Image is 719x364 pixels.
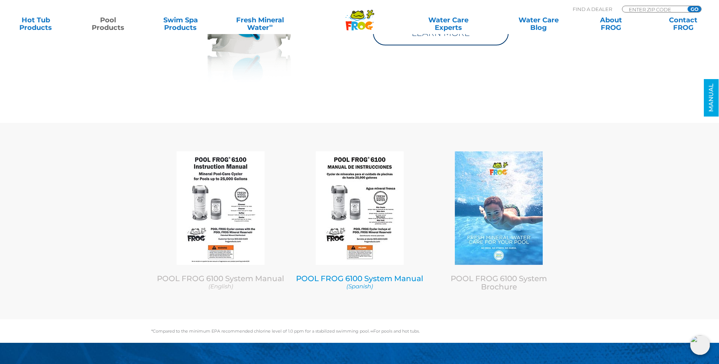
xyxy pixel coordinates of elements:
[269,22,273,28] sup: ∞
[157,274,285,290] a: POOL FROG 6100 System Manual (English)
[80,16,136,31] a: PoolProducts
[151,329,568,333] p: *Compared to the minimum EPA recommended chlorine level of 1.0 ppm for a stabilized swimming pool...
[704,79,719,117] a: MANUAL
[225,16,295,31] a: Fresh MineralWater∞
[655,16,711,31] a: ContactFROG
[152,16,209,31] a: Swim SpaProducts
[451,274,547,291] a: POOL FROG 6100 System Brochure
[455,151,543,265] img: PoolFrog-Brochure-2021
[510,16,567,31] a: Water CareBlog
[316,151,404,265] img: PoolFrog-6100-Manual-Spanish
[346,283,373,290] em: (Spanish)
[688,6,701,12] input: GO
[208,283,233,290] em: (English)
[690,335,710,355] img: openIcon
[177,151,265,265] img: Pool-Frog-Model-6100-Manual-English
[296,274,424,290] a: POOL FROG 6100 System Manual (Spanish)
[573,6,612,12] p: Find A Dealer
[8,16,64,31] a: Hot TubProducts
[403,16,494,31] a: Water CareExperts
[583,16,639,31] a: AboutFROG
[628,6,679,12] input: Zip Code Form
